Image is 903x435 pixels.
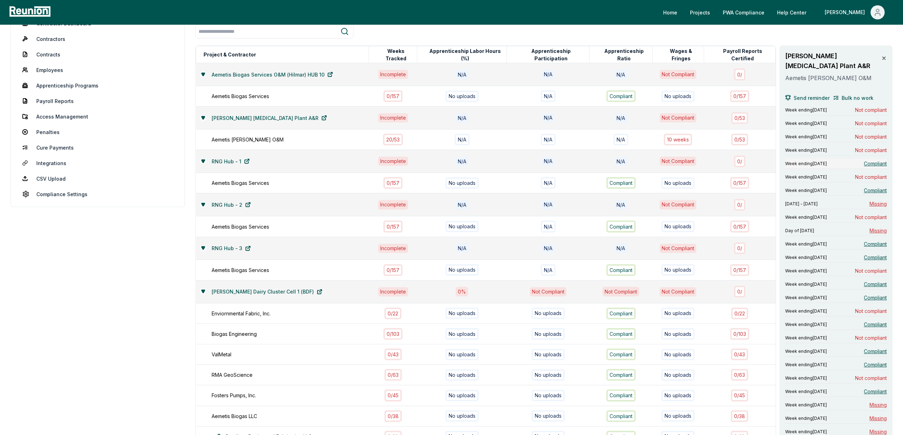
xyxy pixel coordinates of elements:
[378,200,408,209] div: Incomplete
[383,328,402,340] div: 0 / 103
[613,134,628,145] div: N/A
[864,254,887,261] span: Compliant
[212,351,376,358] div: ValMetal
[17,47,179,61] a: Contracts
[455,134,469,145] div: N/A
[730,328,749,340] div: 0 / 103
[532,410,565,422] div: No uploads
[730,220,749,232] div: 0 / 157
[785,134,827,140] span: Week ending [DATE]
[785,241,827,247] span: Week ending [DATE]
[785,322,827,327] span: Week ending [DATE]
[378,157,408,166] div: Incomplete
[606,410,636,422] div: Compliant
[206,67,339,81] a: Aemetis Biogas Services O&M (Hilmar) HUB 10
[378,113,408,122] div: Incomplete
[855,307,887,315] span: Not compliant
[657,5,683,19] a: Home
[785,349,827,354] span: Week ending [DATE]
[661,221,695,232] div: No uploads
[771,5,812,19] a: Help Center
[614,157,627,166] div: N/A
[731,369,748,381] div: 0 / 63
[542,113,554,122] div: N/A
[734,199,745,211] div: 0 /
[785,161,827,167] span: Week ending [DATE]
[606,220,636,232] div: Compliant
[17,78,179,92] a: Apprenticeship Programs
[384,410,402,422] div: 0 / 38
[212,330,376,338] div: Biogas Engineering
[785,174,827,180] span: Week ending [DATE]
[785,91,830,105] button: Send reminder
[785,74,881,82] p: Aemetis [PERSON_NAME] O&M
[785,308,827,314] span: Week ending [DATE]
[446,308,479,319] div: No uploads
[383,220,402,232] div: 0 / 157
[825,5,868,19] div: [PERSON_NAME]
[456,70,468,79] div: N/A
[456,157,468,166] div: N/A
[17,94,179,108] a: Payroll Reports
[17,156,179,170] a: Integrations
[206,154,255,168] a: RNG Hub - 1
[378,287,408,296] div: Incomplete
[785,228,814,234] span: Day of [DATE]
[532,390,565,401] div: No uploads
[731,112,748,124] div: 0 / 53
[383,90,402,102] div: 0 / 157
[731,134,748,145] div: 0 / 53
[541,134,556,145] div: N/A
[855,133,887,140] span: Not compliant
[661,308,695,319] div: No uploads
[710,48,775,62] button: Payroll Reports Certified
[734,68,745,80] div: 0 /
[383,264,402,276] div: 0 / 157
[855,120,887,127] span: Not compliant
[661,349,695,360] div: No uploads
[206,241,256,255] a: RNG Hub - 3
[17,125,179,139] a: Penalties
[378,70,408,79] div: Incomplete
[446,177,479,189] div: No uploads
[731,389,748,401] div: 0 / 45
[375,48,417,62] button: Weeks Tracked
[423,48,507,62] button: Apprenticeship Labor Hours (%)
[532,328,565,339] div: No uploads
[660,287,696,296] div: Not Compliant
[661,328,695,339] div: No uploads
[731,410,748,422] div: 0 / 38
[212,136,376,143] div: Aemetis [PERSON_NAME] O&M
[541,90,556,102] div: N/A
[212,92,376,100] div: Aemetis Biogas Services
[864,240,887,248] span: Compliant
[785,51,881,71] h3: [PERSON_NAME] [MEDICAL_DATA] Plant A&R
[785,121,827,126] span: Week ending [DATE]
[785,429,827,435] span: Week ending [DATE]
[513,48,589,62] button: Apprenticeship Participation
[864,294,887,301] span: Compliant
[794,94,830,102] span: Send reminder
[614,113,627,123] div: N/A
[864,388,887,395] span: Compliant
[660,113,696,122] div: Not Compliant
[456,287,468,296] div: 0 %
[869,415,887,422] span: Missing
[17,63,179,77] a: Employees
[17,109,179,123] a: Access Management
[446,221,479,232] div: No uploads
[384,308,401,319] div: 0 / 22
[614,70,627,79] div: N/A
[785,255,827,260] span: Week ending [DATE]
[446,328,479,339] div: No uploads
[660,70,696,79] div: Not Compliant
[864,280,887,288] span: Compliant
[660,244,696,253] div: Not Compliant
[542,157,554,166] div: N/A
[614,200,627,210] div: N/A
[734,242,745,254] div: 0 /
[785,268,827,274] span: Week ending [DATE]
[785,201,818,207] span: [DATE] - [DATE]
[606,349,636,360] div: Compliant
[446,264,479,276] div: No uploads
